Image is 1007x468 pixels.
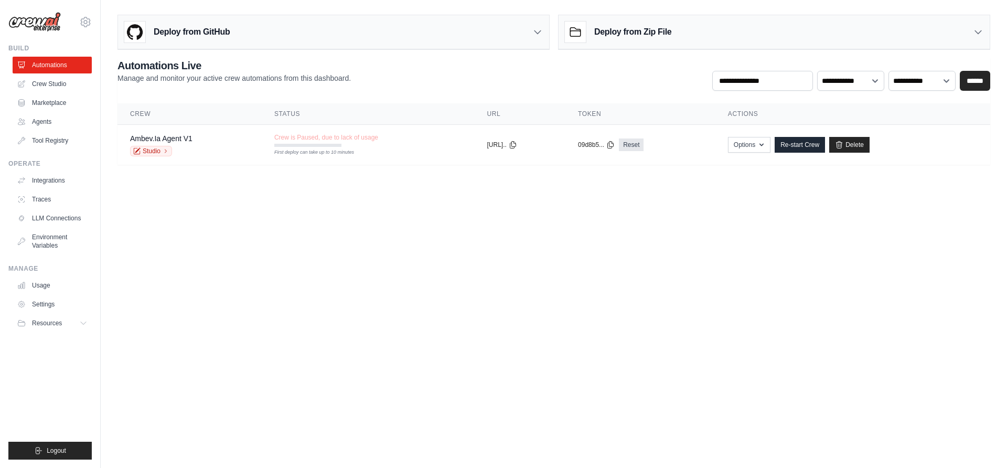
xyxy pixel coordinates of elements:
[13,76,92,92] a: Crew Studio
[715,103,990,125] th: Actions
[13,210,92,227] a: LLM Connections
[130,134,192,143] a: Ambev.Ia Agent V1
[32,319,62,327] span: Resources
[13,191,92,208] a: Traces
[154,26,230,38] h3: Deploy from GitHub
[124,22,145,42] img: GitHub Logo
[117,58,351,73] h2: Automations Live
[728,137,770,153] button: Options
[775,137,825,153] a: Re-start Crew
[13,229,92,254] a: Environment Variables
[8,442,92,460] button: Logout
[47,446,66,455] span: Logout
[13,132,92,149] a: Tool Registry
[594,26,671,38] h3: Deploy from Zip File
[117,103,262,125] th: Crew
[565,103,715,125] th: Token
[117,73,351,83] p: Manage and monitor your active crew automations from this dashboard.
[13,94,92,111] a: Marketplace
[13,57,92,73] a: Automations
[130,146,172,156] a: Studio
[578,141,615,149] button: 09d8b5...
[8,159,92,168] div: Operate
[619,139,644,151] a: Reset
[8,44,92,52] div: Build
[262,103,475,125] th: Status
[274,149,341,156] div: First deploy can take up to 10 minutes
[8,12,61,32] img: Logo
[13,277,92,294] a: Usage
[829,137,870,153] a: Delete
[474,103,565,125] th: URL
[274,133,378,142] span: Crew is Paused, due to lack of usage
[13,172,92,189] a: Integrations
[8,264,92,273] div: Manage
[13,315,92,332] button: Resources
[13,113,92,130] a: Agents
[13,296,92,313] a: Settings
